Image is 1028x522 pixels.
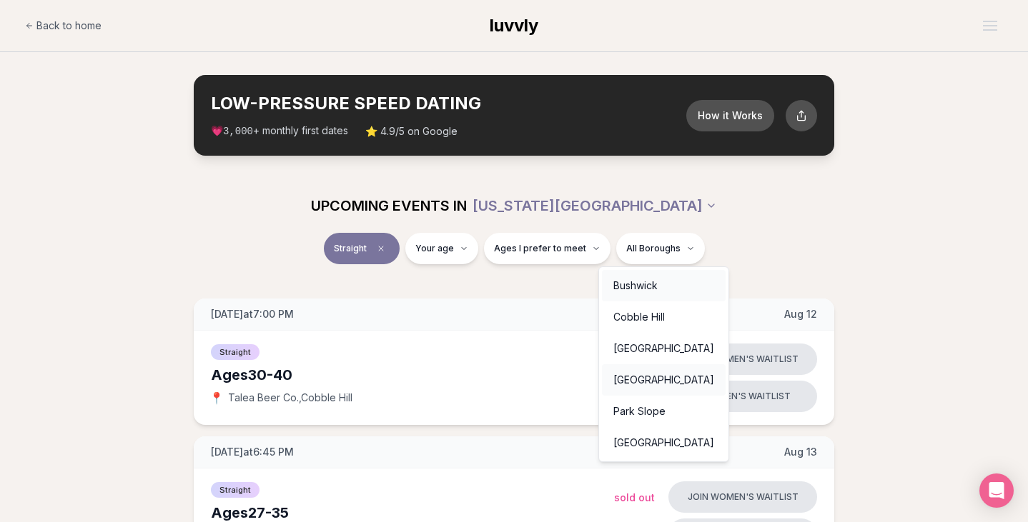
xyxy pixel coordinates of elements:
div: Park Slope [602,396,726,427]
div: Cobble Hill [602,301,726,333]
div: [GEOGRAPHIC_DATA] [602,364,726,396]
div: Bushwick [602,270,726,301]
div: [GEOGRAPHIC_DATA] [602,333,726,364]
div: [GEOGRAPHIC_DATA] [602,427,726,458]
